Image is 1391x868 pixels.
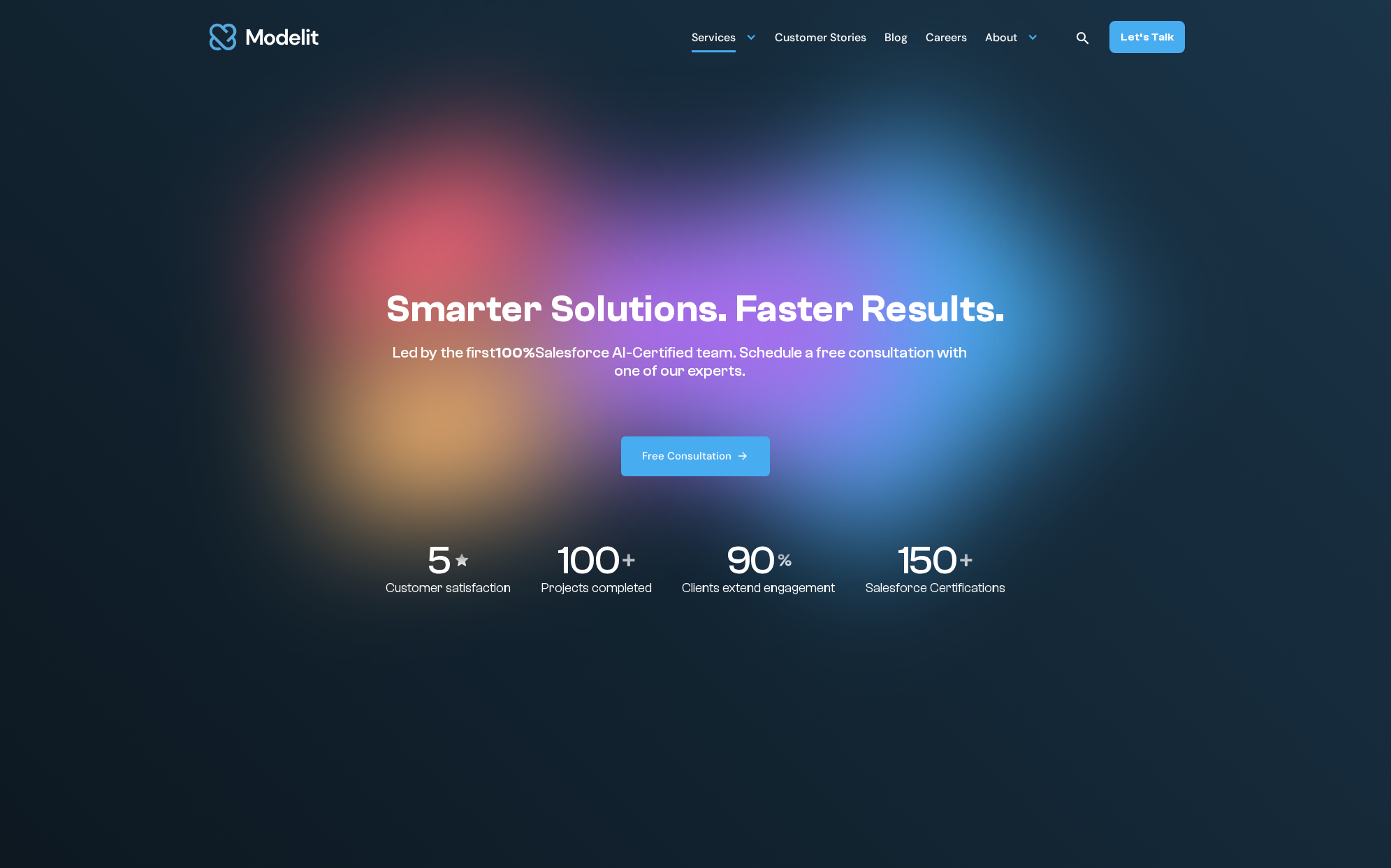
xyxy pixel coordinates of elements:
div: Customer Stories [775,25,866,52]
img: arrow right [736,450,749,462]
a: Free Consultation [621,436,771,476]
p: Projects completed [541,580,652,596]
a: home [207,15,321,59]
div: Services [692,23,757,50]
div: Careers [926,25,967,52]
div: About [985,25,1017,52]
span: 100% [495,344,535,362]
p: Led by the first Salesforce AI-Certified team. Schedule a free consultation with one of our experts. [386,344,974,381]
div: Services [692,25,736,52]
div: Free Consultation [642,449,731,464]
img: Stars [453,552,470,568]
p: Customer satisfaction [386,580,511,596]
img: Percentage [778,554,792,566]
p: Clients extend engagement [682,580,835,596]
p: 90 [726,540,773,580]
p: 5 [427,540,449,580]
img: modelit logo [207,15,321,59]
img: Plus [960,554,973,566]
div: Let’s Talk [1121,29,1174,45]
div: About [985,23,1038,50]
a: Blog [884,23,908,50]
div: Blog [884,25,908,52]
a: Customer Stories [775,23,866,50]
a: Careers [926,23,967,50]
p: Salesforce Certifications [866,580,1005,596]
p: 100 [558,540,618,580]
img: Plus [622,554,635,566]
h1: Smarter Solutions. Faster Results. [386,286,1005,332]
a: Let’s Talk [1109,21,1185,53]
p: 150 [898,540,956,580]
